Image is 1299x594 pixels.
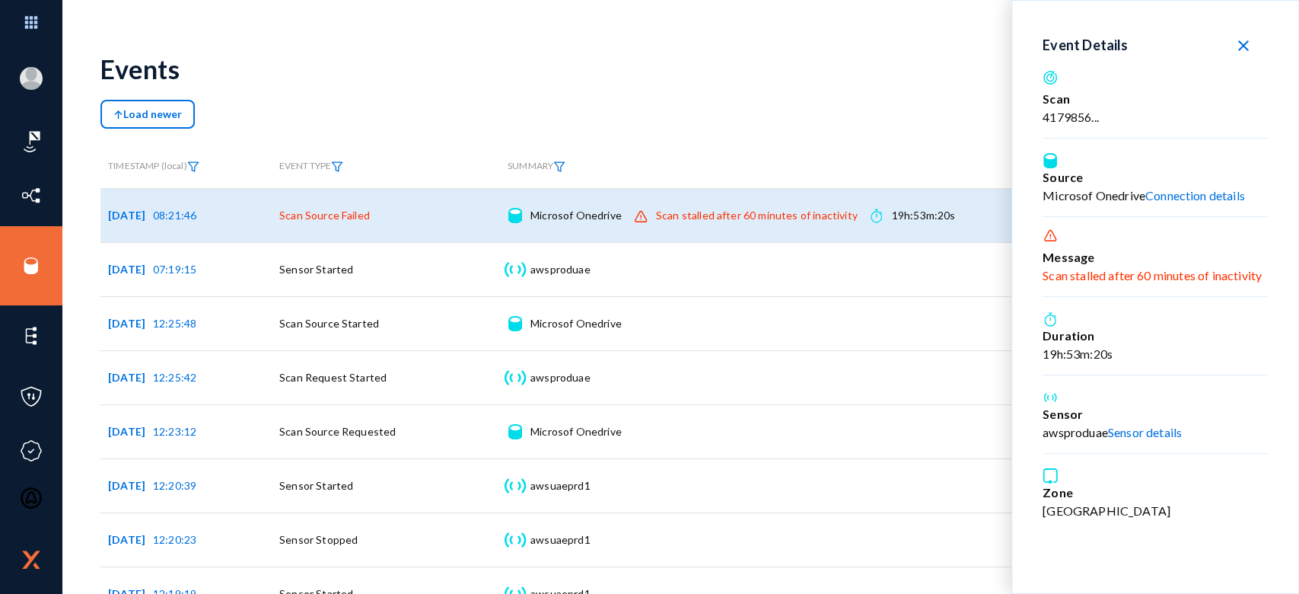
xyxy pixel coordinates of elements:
span: Sensor Stopped [279,533,358,546]
span: 12:25:42 [153,371,196,384]
span: SUMMARY [508,160,565,171]
span: Scan Source Started [279,317,379,330]
img: icon-compliance.svg [20,439,43,462]
img: icon-time.svg [871,208,882,223]
span: Scan Request Started [279,371,387,384]
span: [DATE] [108,425,153,438]
span: 12:25:48 [153,317,196,330]
span: [DATE] [108,371,153,384]
img: icon-risk-sonar.svg [20,130,43,153]
span: TIMESTAMP (local) [108,160,199,171]
button: Load newer [100,100,195,129]
span: 12:20:39 [153,479,196,492]
div: Microsof Onedrive [530,316,622,331]
div: Events [100,53,180,85]
div: Microsof Onedrive [530,208,622,223]
img: icon-sensor.svg [502,478,527,493]
img: icon-inventory.svg [20,184,43,207]
span: [DATE] [108,317,153,330]
span: [DATE] [108,209,153,222]
img: icon-filter.svg [187,161,199,172]
img: icon-filter.svg [331,161,343,172]
img: icon-sensor.svg [502,370,527,385]
img: icon-elements.svg [20,324,43,347]
span: [DATE] [108,479,153,492]
span: Sensor Started [279,479,353,492]
span: 12:20:23 [153,533,196,546]
img: icon-filter.svg [553,161,565,172]
div: awsuaeprd1 [530,478,591,493]
div: awsuaeprd1 [530,532,591,548]
img: icon-source.svg [508,208,521,223]
img: icon-oauth.svg [20,487,43,509]
div: awsproduae [530,262,591,277]
span: Sensor Started [279,263,353,276]
img: icon-sensor.svg [502,262,527,277]
span: [DATE] [108,263,153,276]
div: Microsof Onedrive [530,424,622,439]
span: Scan Source Failed [279,209,370,222]
img: icon-sensor.svg [502,532,527,548]
span: Scan Source Requested [279,425,396,438]
img: icon-arrow-above.svg [113,110,123,120]
img: app launcher [8,6,54,39]
span: Load newer [113,107,182,120]
span: 12:23:12 [153,425,196,438]
span: [DATE] [108,533,153,546]
img: icon-source.svg [508,316,521,331]
span: EVENT TYPE [279,161,343,172]
div: Scan stalled after 60 minutes of inactivity [656,208,858,223]
span: 08:21:46 [153,209,196,222]
div: 19h:53m:20s [892,208,956,223]
img: icon-sources.svg [20,254,43,277]
span: 07:19:15 [153,263,196,276]
img: icon-source.svg [508,424,521,439]
img: blank-profile-picture.png [20,67,43,90]
img: icon-policies.svg [20,385,43,408]
div: awsproduae [530,370,591,385]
